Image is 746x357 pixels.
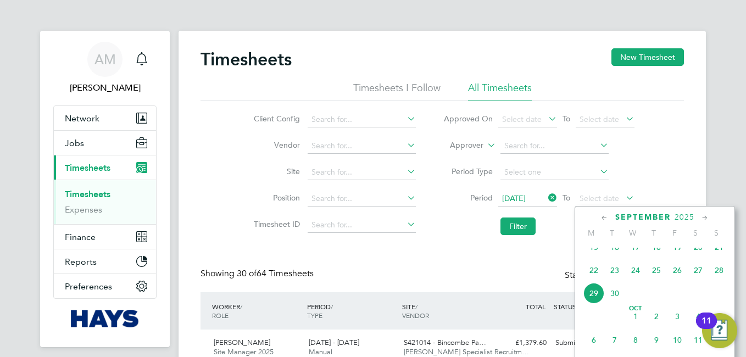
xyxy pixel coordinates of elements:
[646,330,667,350] span: 9
[237,268,257,279] span: 30 of
[304,297,399,325] div: PERIOD
[54,131,156,155] button: Jobs
[580,193,619,203] span: Select date
[625,260,646,281] span: 24
[646,260,667,281] span: 25
[40,31,170,347] nav: Main navigation
[702,313,737,348] button: Open Resource Center, 11 new notifications
[53,310,157,327] a: Go to home page
[709,237,730,258] span: 21
[625,306,646,311] span: Oct
[526,302,545,311] span: TOTAL
[308,217,416,233] input: Search for...
[307,311,322,320] span: TYPE
[611,48,684,66] button: New Timesheet
[604,330,625,350] span: 7
[667,306,688,327] span: 3
[214,338,270,347] span: [PERSON_NAME]
[502,193,526,203] span: [DATE]
[468,81,532,101] li: All Timesheets
[583,283,604,304] span: 29
[65,256,97,267] span: Reports
[309,347,332,356] span: Manual
[54,180,156,224] div: Timesheets
[583,237,604,258] span: 15
[212,311,229,320] span: ROLE
[65,281,112,292] span: Preferences
[443,166,493,176] label: Period Type
[250,140,300,150] label: Vendor
[443,114,493,124] label: Approved On
[331,302,333,311] span: /
[688,306,709,327] span: 4
[688,237,709,258] span: 20
[201,268,316,280] div: Showing
[500,138,609,154] input: Search for...
[500,165,609,180] input: Select one
[53,81,157,94] span: Anuja Mishra
[702,321,711,335] div: 11
[500,217,536,235] button: Filter
[308,138,416,154] input: Search for...
[415,302,417,311] span: /
[404,347,529,356] span: [PERSON_NAME] Specialist Recruitm…
[688,330,709,350] span: 11
[551,297,608,316] div: STATUS
[65,232,96,242] span: Finance
[580,114,619,124] span: Select date
[308,165,416,180] input: Search for...
[214,347,274,356] span: Site Manager 2025
[565,268,662,283] div: Status
[308,112,416,127] input: Search for...
[399,297,494,325] div: SITE
[625,306,646,327] span: 1
[201,48,292,70] h2: Timesheets
[646,306,667,327] span: 2
[65,163,110,173] span: Timesheets
[602,228,622,238] span: T
[559,111,574,126] span: To
[402,311,429,320] span: VENDOR
[250,219,300,229] label: Timesheet ID
[709,306,730,327] span: 5
[667,237,688,258] span: 19
[583,260,604,281] span: 22
[643,228,664,238] span: T
[434,140,483,151] label: Approver
[237,268,314,279] span: 64 Timesheets
[309,338,359,347] span: [DATE] - [DATE]
[604,237,625,258] span: 16
[54,155,156,180] button: Timesheets
[502,114,542,124] span: Select date
[675,213,694,222] span: 2025
[54,249,156,274] button: Reports
[583,330,604,350] span: 6
[685,228,706,238] span: S
[625,237,646,258] span: 17
[559,191,574,205] span: To
[667,330,688,350] span: 10
[494,334,551,352] div: £1,379.60
[443,193,493,203] label: Period
[581,228,602,238] span: M
[706,228,727,238] span: S
[54,274,156,298] button: Preferences
[65,204,102,215] a: Expenses
[65,138,84,148] span: Jobs
[65,189,110,199] a: Timesheets
[308,191,416,207] input: Search for...
[646,237,667,258] span: 18
[250,193,300,203] label: Position
[551,334,608,352] div: Submitted
[664,228,685,238] span: F
[250,166,300,176] label: Site
[94,52,116,66] span: AM
[209,297,304,325] div: WORKER
[54,106,156,130] button: Network
[604,283,625,304] span: 30
[404,338,486,347] span: S421014 - Bincombe Pa…
[250,114,300,124] label: Client Config
[353,81,441,101] li: Timesheets I Follow
[65,113,99,124] span: Network
[625,330,646,350] span: 8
